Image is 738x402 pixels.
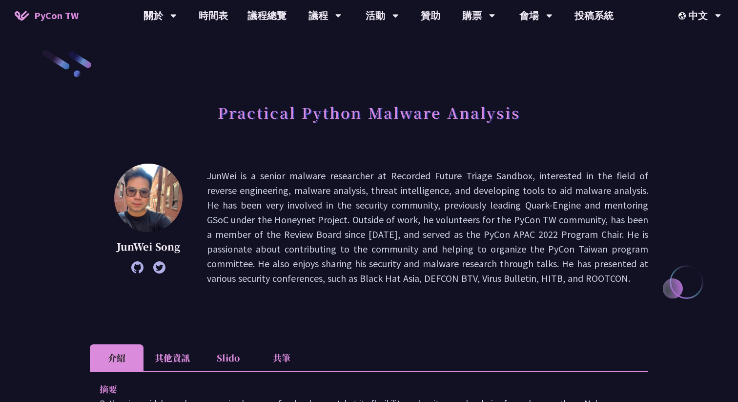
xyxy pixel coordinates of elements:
[143,344,201,371] li: 其他資訊
[90,344,143,371] li: 介紹
[207,169,648,286] p: JunWei is a senior malware researcher at Recorded Future Triage Sandbox, interested in the field ...
[255,344,308,371] li: 共筆
[218,98,520,127] h1: Practical Python Malware Analysis
[201,344,255,371] li: Slido
[114,239,183,254] p: JunWei Song
[100,382,619,396] p: 摘要
[114,164,183,232] img: JunWei Song
[5,3,88,28] a: PyCon TW
[678,12,688,20] img: Locale Icon
[34,8,79,23] span: PyCon TW
[15,11,29,21] img: Home icon of PyCon TW 2025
